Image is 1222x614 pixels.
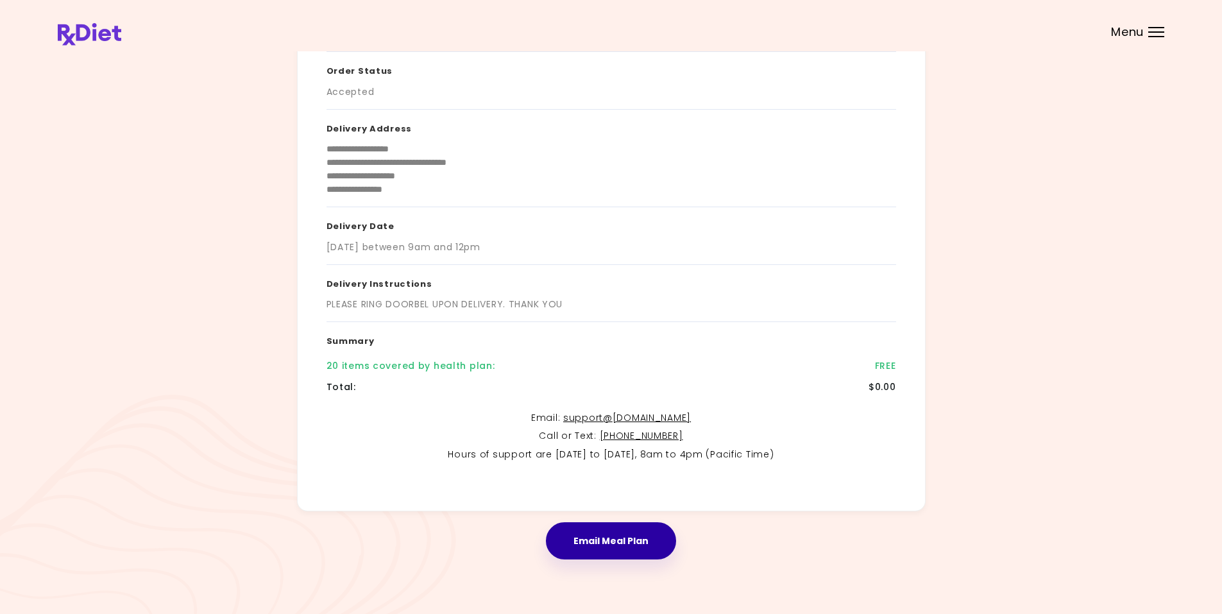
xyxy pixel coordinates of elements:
div: Accepted [327,85,375,99]
div: $0.00 [869,380,896,394]
div: Total : [327,380,356,394]
p: Hours of support are [DATE] to [DATE], 8am to 4pm (Pacific Time) [327,447,896,463]
button: Email Meal Plan [546,522,676,559]
h3: Delivery Date [327,207,896,241]
p: Call or Text : [327,429,896,444]
div: 20 items covered by health plan : [327,359,495,373]
h3: Summary [327,322,896,355]
h3: Delivery Instructions [327,265,896,298]
h3: Order Status [327,52,896,85]
h3: Delivery Address [327,110,896,143]
img: RxDiet [58,23,121,46]
div: PLEASE RING DOORBEL UPON DELIVERY. THANK YOU [327,298,563,311]
span: Menu [1111,26,1144,38]
a: support@[DOMAIN_NAME] [563,411,691,424]
a: [PHONE_NUMBER] [600,429,683,442]
p: Email : [327,411,896,426]
div: FREE [875,359,896,373]
div: [DATE] between 9am and 12pm [327,241,480,254]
